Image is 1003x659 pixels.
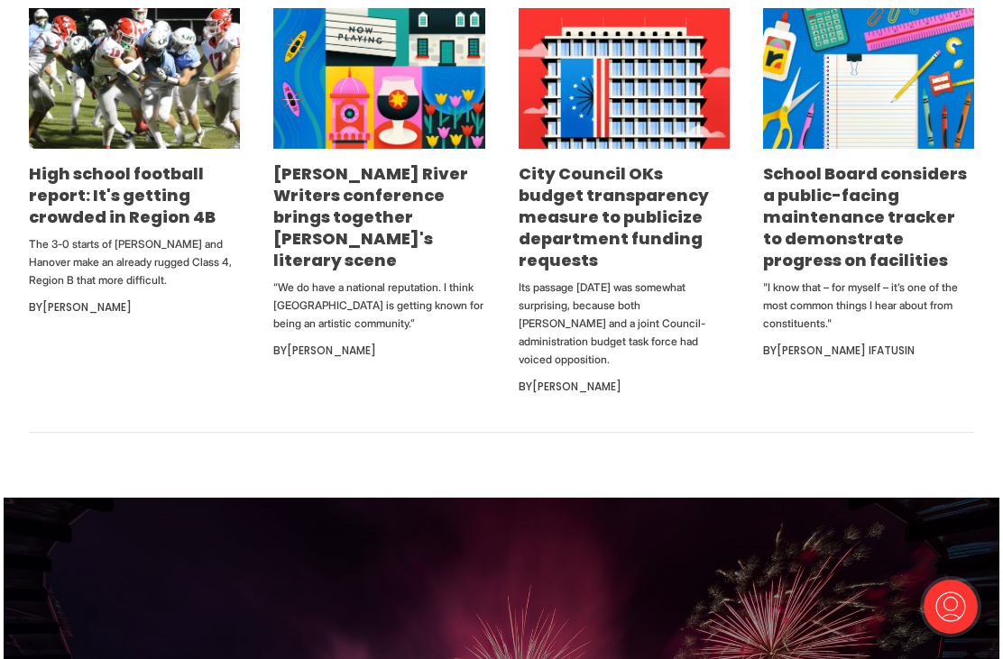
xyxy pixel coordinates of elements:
a: High school football report: It's getting crowded in Region 4B [29,162,216,228]
a: [PERSON_NAME] River Writers conference brings together [PERSON_NAME]'s literary scene [273,162,468,271]
img: High school football report: It's getting crowded in Region 4B [29,8,240,149]
div: By [763,340,974,362]
p: Its passage [DATE] was somewhat surprising, because both [PERSON_NAME] and a joint Council-admini... [519,279,730,369]
a: [PERSON_NAME] [287,343,376,358]
p: The 3-0 starts of [PERSON_NAME] and Hanover make an already rugged Class 4, Region B that more di... [29,235,240,289]
a: City Council OKs budget transparency measure to publicize department funding requests [519,162,709,271]
div: By [519,376,730,398]
img: School Board considers a public-facing maintenance tracker to demonstrate progress on facilities [763,8,974,149]
div: By [29,297,240,318]
a: [PERSON_NAME] [42,299,132,315]
a: [PERSON_NAME] [532,379,621,394]
p: "I know that – for myself – it’s one of the most common things I hear about from constituents." [763,279,974,333]
img: James River Writers conference brings together Richmond's literary scene [273,8,484,149]
img: City Council OKs budget transparency measure to publicize department funding requests [519,8,730,149]
div: By [273,340,484,362]
a: [PERSON_NAME] Ifatusin [777,343,915,358]
p: “We do have a national reputation. I think [GEOGRAPHIC_DATA] is getting known for being an artist... [273,279,484,333]
iframe: portal-trigger [908,571,1003,659]
a: School Board considers a public-facing maintenance tracker to demonstrate progress on facilities [763,162,967,271]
